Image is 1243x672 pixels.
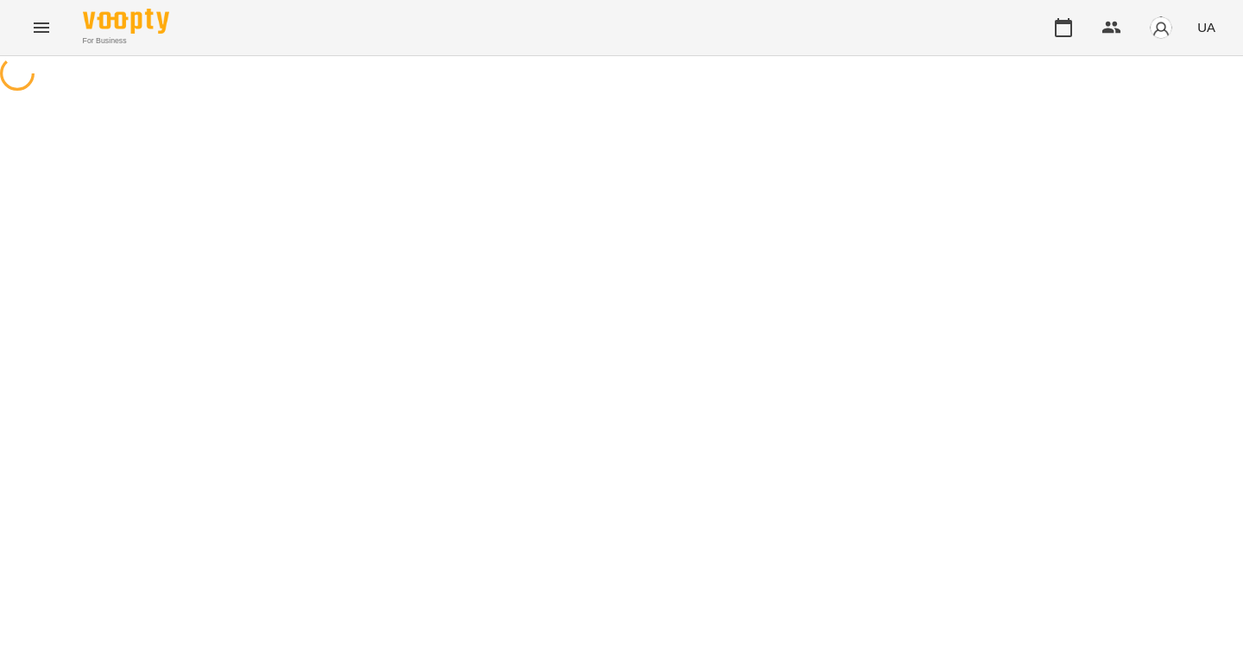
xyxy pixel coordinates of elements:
[21,7,62,48] button: Menu
[83,35,169,47] span: For Business
[1190,11,1222,43] button: UA
[1197,18,1215,36] span: UA
[83,9,169,34] img: Voopty Logo
[1149,16,1173,40] img: avatar_s.png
